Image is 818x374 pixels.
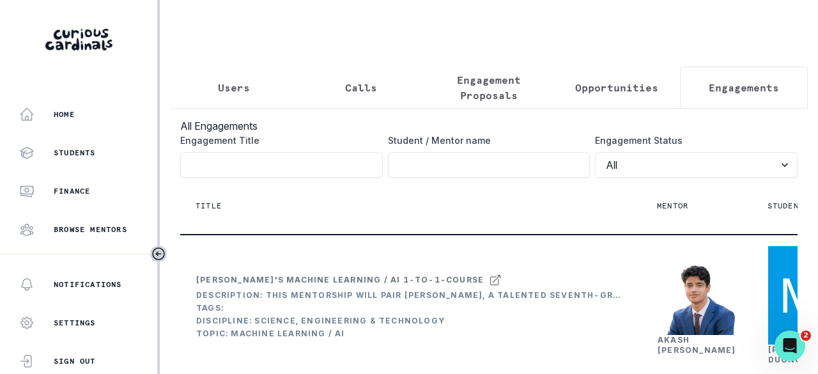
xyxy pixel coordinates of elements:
p: Browse Mentors [54,224,127,235]
span: 2 [801,331,811,341]
div: [PERSON_NAME]'s Machine Learning / AI 1-to-1-course [196,275,484,285]
a: Akash [PERSON_NAME] [658,335,736,355]
button: Toggle sidebar [150,245,167,262]
p: Notifications [54,279,122,290]
h3: All Engagements [180,118,798,134]
p: Settings [54,318,96,328]
label: Engagement Status [595,134,790,147]
iframe: Intercom live chat [775,331,805,361]
div: Description: This mentorship will pair [PERSON_NAME], a talented seventh-grader, with a [DEMOGRAP... [196,290,626,300]
p: Students [54,148,96,158]
p: Engagements [709,80,779,95]
label: Engagement Title [180,134,375,147]
p: Finance [54,186,90,196]
p: Opportunities [575,80,658,95]
p: Sign Out [54,356,96,366]
div: Topic: Machine Learning / AI [196,329,626,339]
label: Student / Mentor name [388,134,583,147]
p: Title [196,201,222,211]
img: Curious Cardinals Logo [45,29,112,51]
div: Discipline: Science, Engineering & Technology [196,316,626,326]
p: Mentor [657,201,688,211]
p: Engagement Proposals [436,72,542,103]
p: Home [54,109,75,120]
p: Calls [345,80,377,95]
p: Users [218,80,250,95]
p: Students [768,201,810,211]
div: Tags: [196,303,626,313]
